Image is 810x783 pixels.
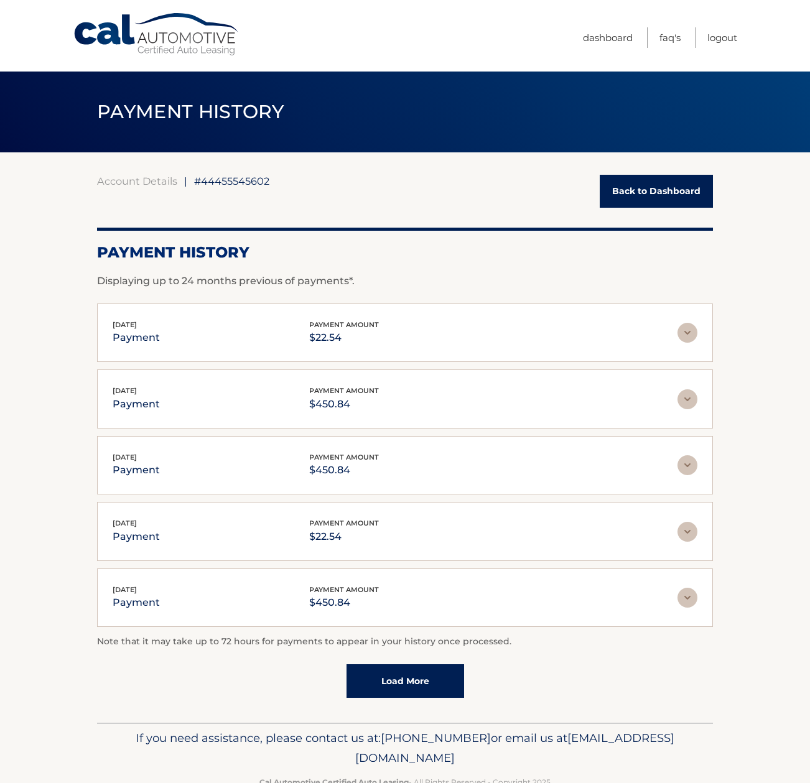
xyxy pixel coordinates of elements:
[97,243,713,262] h2: Payment History
[707,27,737,48] a: Logout
[309,528,379,545] p: $22.54
[113,585,137,594] span: [DATE]
[97,274,713,289] p: Displaying up to 24 months previous of payments*.
[355,731,674,765] span: [EMAIL_ADDRESS][DOMAIN_NAME]
[184,175,187,187] span: |
[677,588,697,608] img: accordion-rest.svg
[677,455,697,475] img: accordion-rest.svg
[381,731,491,745] span: [PHONE_NUMBER]
[309,320,379,329] span: payment amount
[113,519,137,527] span: [DATE]
[73,12,241,57] a: Cal Automotive
[113,461,160,479] p: payment
[309,594,379,611] p: $450.84
[600,175,713,208] a: Back to Dashboard
[113,396,160,413] p: payment
[309,519,379,527] span: payment amount
[677,389,697,409] img: accordion-rest.svg
[194,175,269,187] span: #44455545602
[659,27,681,48] a: FAQ's
[97,100,284,123] span: PAYMENT HISTORY
[309,396,379,413] p: $450.84
[309,329,379,346] p: $22.54
[677,522,697,542] img: accordion-rest.svg
[113,320,137,329] span: [DATE]
[309,453,379,461] span: payment amount
[113,329,160,346] p: payment
[583,27,633,48] a: Dashboard
[97,634,713,649] p: Note that it may take up to 72 hours for payments to appear in your history once processed.
[347,664,464,698] a: Load More
[309,585,379,594] span: payment amount
[97,175,177,187] a: Account Details
[113,386,137,395] span: [DATE]
[113,594,160,611] p: payment
[677,323,697,343] img: accordion-rest.svg
[105,728,705,768] p: If you need assistance, please contact us at: or email us at
[309,461,379,479] p: $450.84
[113,528,160,545] p: payment
[113,453,137,461] span: [DATE]
[309,386,379,395] span: payment amount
